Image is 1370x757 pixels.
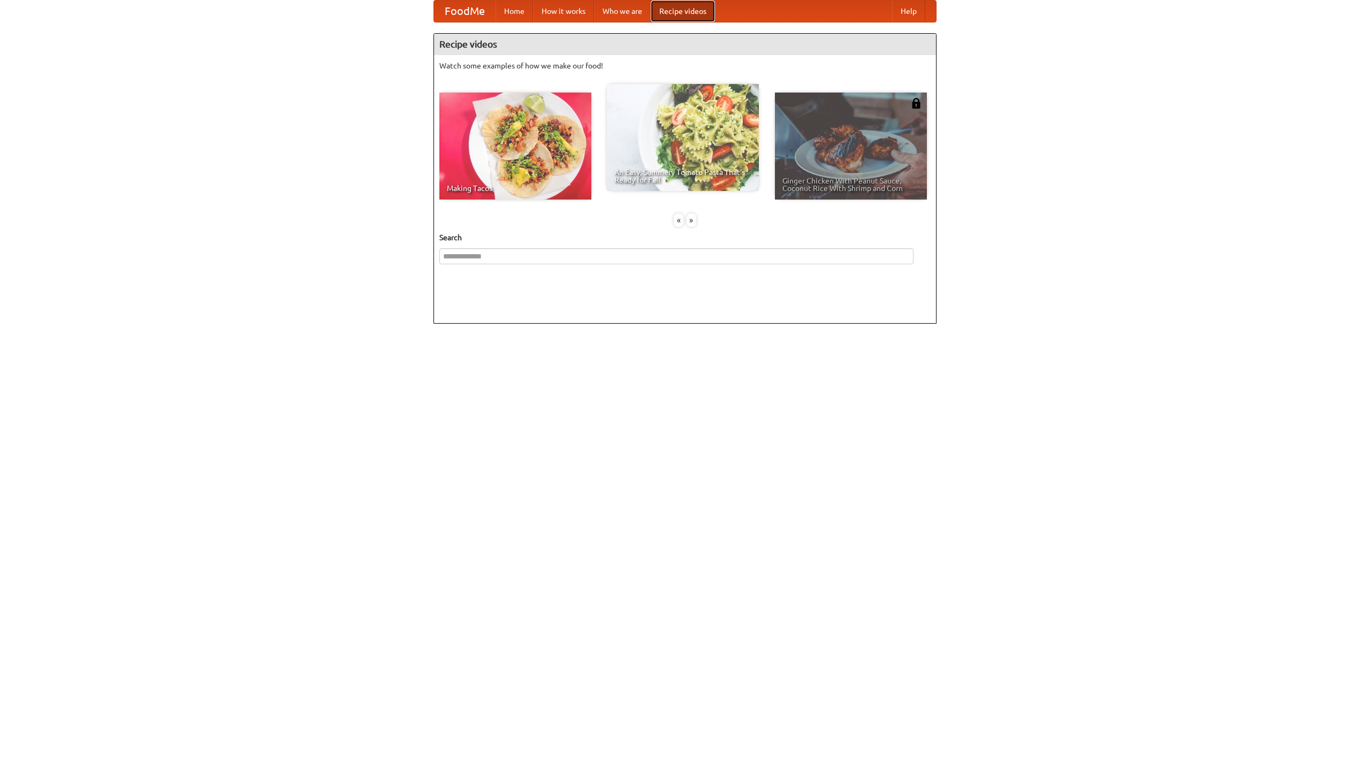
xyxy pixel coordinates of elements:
a: Recipe videos [651,1,715,22]
a: Making Tacos [439,93,591,200]
p: Watch some examples of how we make our food! [439,60,931,71]
div: « [674,213,683,227]
a: An Easy, Summery Tomato Pasta That's Ready for Fall [607,84,759,191]
div: » [687,213,696,227]
a: Who we are [594,1,651,22]
span: Making Tacos [447,185,584,192]
h4: Recipe videos [434,34,936,55]
a: FoodMe [434,1,496,22]
a: How it works [533,1,594,22]
a: Home [496,1,533,22]
h5: Search [439,232,931,243]
img: 483408.png [911,98,922,109]
span: An Easy, Summery Tomato Pasta That's Ready for Fall [614,169,751,183]
a: Help [892,1,925,22]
